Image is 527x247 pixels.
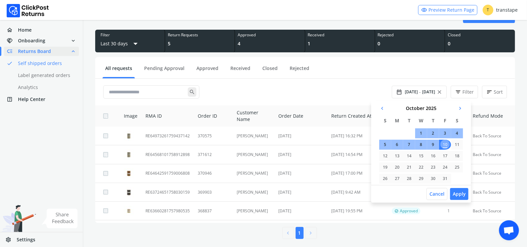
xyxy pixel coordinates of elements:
[7,59,13,68] span: done
[18,37,45,44] span: Onboarding
[426,188,447,200] button: Cancel
[141,105,194,127] th: RMA ID
[124,168,134,178] img: row_image
[308,32,372,38] div: Received
[274,183,327,201] td: [DATE]
[141,145,194,164] td: RE64568101758912898
[451,128,463,138] td: 4
[422,89,435,95] span: [DATE]
[482,86,507,98] button: sortSort
[124,206,134,216] img: row_image
[4,95,79,104] a: help_centerHelp Center
[7,95,18,104] span: help_center
[469,164,515,183] td: Back To Source
[188,87,196,97] span: search
[469,127,515,145] td: Back To Source
[7,4,49,17] img: Logo
[124,187,134,197] img: row_image
[18,96,45,103] span: Help Center
[395,208,398,214] span: verified
[436,87,442,97] span: close
[233,164,274,183] td: [PERSON_NAME]
[116,105,141,127] th: Image
[282,227,294,239] button: chevron_left
[124,131,134,141] img: row_image
[18,27,32,33] span: Home
[486,87,492,97] span: sort
[427,174,439,184] td: 30
[274,145,327,164] td: [DATE]
[194,105,233,127] th: Order ID
[296,227,304,239] button: 1
[439,151,451,161] td: 17
[391,162,403,172] td: 20
[427,116,439,126] th: T
[260,65,280,77] a: Closed
[274,105,327,127] th: Order Date
[4,25,79,35] a: homeHome
[168,40,232,47] div: 5
[403,174,415,184] td: 28
[274,127,327,145] td: [DATE]
[287,65,312,77] a: Rejected
[379,140,391,150] td: 5
[483,5,493,15] span: T
[469,183,515,201] td: Back To Source
[194,127,233,145] td: 370575
[194,202,233,220] td: 368837
[469,145,515,164] td: Back To Source
[4,59,87,68] a: doneSelf shipped orders
[405,89,418,95] span: [DATE]
[379,174,391,184] td: 26
[439,116,451,126] th: F
[327,202,388,220] td: [DATE] 19:55 PM
[378,32,442,38] div: Rejected
[124,150,134,160] img: row_image
[379,104,385,113] span: chevron_left
[415,151,427,161] td: 15
[415,140,427,150] td: 8
[448,40,512,47] div: 0
[439,174,451,184] td: 31
[429,202,469,220] td: 1
[469,202,515,220] td: Back To Source
[451,151,463,161] td: 18
[141,183,194,201] td: RE63724651758030159
[7,47,18,56] span: low_priority
[42,209,78,228] img: share feedback
[274,202,327,220] td: [DATE]
[427,140,439,150] td: 9
[194,164,233,183] td: 370946
[462,89,474,95] span: Filter
[327,145,388,164] td: [DATE] 14:54 PM
[194,145,233,164] td: 371612
[233,127,274,145] td: [PERSON_NAME]
[439,162,451,172] td: 24
[379,116,391,126] th: S
[233,145,274,164] td: [PERSON_NAME]
[7,36,18,45] span: handshake
[141,202,194,220] td: RE63660281757980535
[427,151,439,161] td: 16
[194,183,233,201] td: 369903
[483,5,518,15] div: transtape
[238,32,302,38] div: Approved
[274,164,327,183] td: [DATE]
[400,208,418,214] span: Approved
[391,174,403,184] td: 27
[4,71,87,80] a: Label generated orders
[379,162,391,172] td: 19
[415,174,427,184] td: 29
[70,36,76,45] span: expand_more
[327,164,388,183] td: [DATE] 17:00 PM
[427,162,439,172] td: 23
[228,65,253,77] a: Received
[233,202,274,220] td: [PERSON_NAME]
[327,183,388,201] td: [DATE] 9:42 AM
[194,65,221,77] a: Approved
[7,25,18,35] span: home
[285,228,291,238] span: chevron_left
[327,105,388,127] th: Return Created At
[396,87,402,97] span: date_range
[141,65,187,77] a: Pending Approval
